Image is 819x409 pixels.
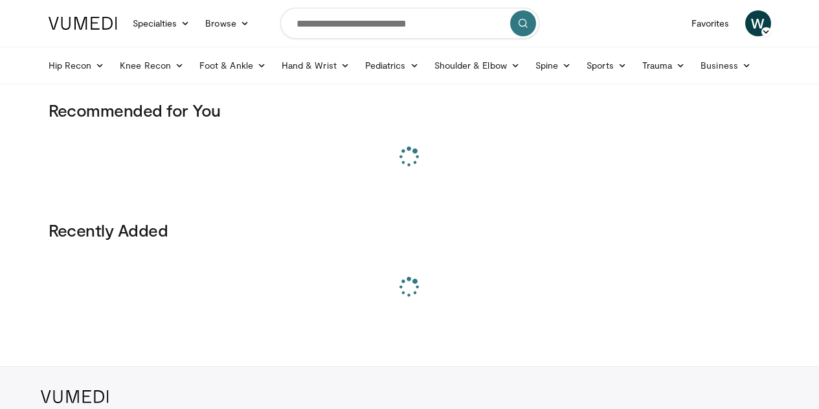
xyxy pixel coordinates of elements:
a: Foot & Ankle [192,53,274,78]
a: Business [693,53,759,78]
h3: Recently Added [49,220,771,240]
a: Shoulder & Elbow [427,53,528,78]
img: VuMedi Logo [49,17,117,30]
a: W [745,10,771,36]
a: Pediatrics [357,53,427,78]
a: Favorites [684,10,737,36]
h3: Recommended for You [49,100,771,121]
a: Browse [197,10,257,36]
a: Hand & Wrist [274,53,357,78]
a: Trauma [634,53,693,78]
a: Spine [528,53,579,78]
input: Search topics, interventions [280,8,539,39]
a: Knee Recon [112,53,192,78]
a: Sports [579,53,634,78]
img: VuMedi Logo [41,390,109,403]
a: Specialties [125,10,198,36]
a: Hip Recon [41,53,113,78]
